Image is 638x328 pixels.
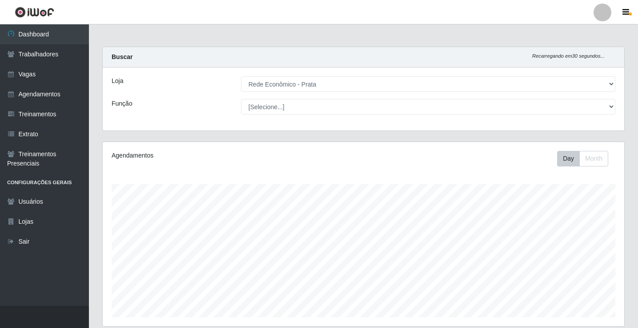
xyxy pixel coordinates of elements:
[557,151,608,166] div: First group
[15,7,54,18] img: CoreUI Logo
[579,151,608,166] button: Month
[112,99,132,108] label: Função
[532,53,605,59] i: Recarregando em 30 segundos...
[112,151,314,160] div: Agendamentos
[557,151,615,166] div: Toolbar with button groups
[557,151,580,166] button: Day
[112,76,123,86] label: Loja
[112,53,132,60] strong: Buscar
